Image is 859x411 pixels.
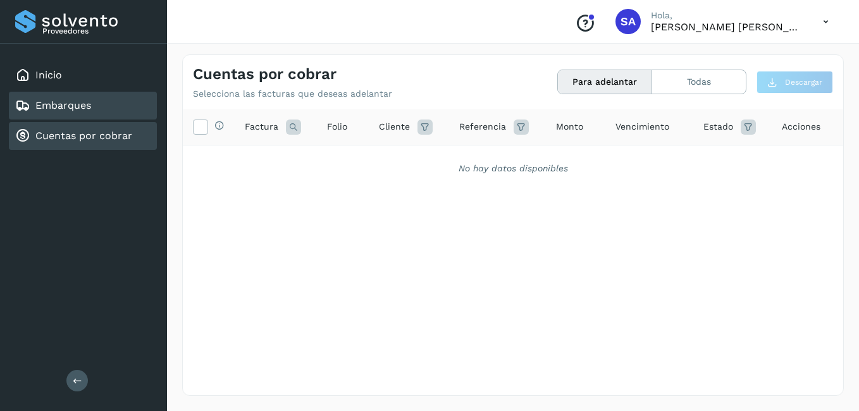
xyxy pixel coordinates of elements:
a: Cuentas por cobrar [35,130,132,142]
span: Folio [327,120,347,133]
p: Proveedores [42,27,152,35]
span: Cliente [379,120,410,133]
p: Selecciona las facturas que deseas adelantar [193,89,392,99]
p: Hola, [651,10,803,21]
span: Descargar [785,77,822,88]
span: Monto [556,120,583,133]
div: Inicio [9,61,157,89]
span: Factura [245,120,278,133]
button: Descargar [757,71,833,94]
span: Referencia [459,120,506,133]
div: Cuentas por cobrar [9,122,157,150]
a: Embarques [35,99,91,111]
span: Acciones [782,120,820,133]
p: Saul Armando Palacios Martinez [651,21,803,33]
h4: Cuentas por cobrar [193,65,337,83]
div: No hay datos disponibles [199,162,827,175]
button: Todas [652,70,746,94]
a: Inicio [35,69,62,81]
span: Estado [703,120,733,133]
span: Vencimiento [615,120,669,133]
button: Para adelantar [558,70,652,94]
div: Embarques [9,92,157,120]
